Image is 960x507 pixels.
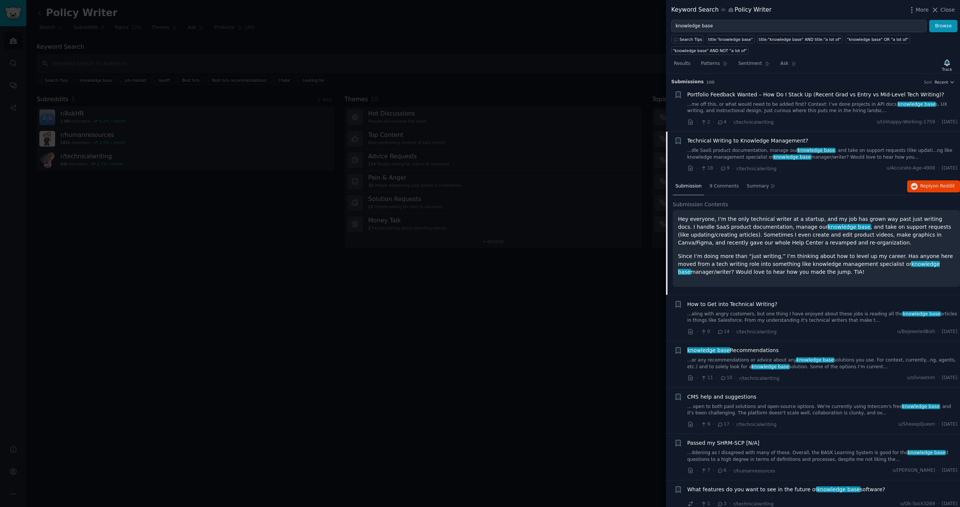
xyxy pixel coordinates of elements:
div: "knowledge base" OR "a lot of" [847,37,909,42]
span: r/technicalwriting [736,166,777,171]
a: Technical Writing to Knowledge Management? [687,137,808,145]
span: r/technicalwriting [736,329,777,334]
a: title:"knowledge base" AND title:"a lot of" [757,35,843,43]
span: 9 [700,421,710,428]
span: Recent [934,79,948,85]
span: Submission [675,183,702,190]
a: ...or any recommendations or advice about anyknowledge basesolutions you use. For context, curren... [687,357,958,370]
a: ...dle SaaS product documentation, manage ourknowledge base, and take on support requests (like u... [687,147,958,160]
span: [DATE] [942,375,957,381]
span: r/technicalwriting [733,501,774,507]
span: Results [674,60,690,67]
span: 18 [700,165,713,172]
span: · [696,165,698,172]
span: 100 [706,80,715,84]
span: · [696,420,698,428]
span: · [729,118,731,126]
span: r/technicalwriting [739,376,780,381]
span: knowledge base [687,347,730,353]
span: Patterns [701,60,720,67]
span: Search Tips [679,37,702,42]
button: Track [939,57,955,73]
a: Passed my SHRM-SCP [N/A] [687,439,760,447]
a: Patterns [698,58,730,73]
a: ...ddening as I disagreed with many of these. Overall, the BASK Learning System is good for thekn... [687,450,958,463]
span: knowledge base [816,486,860,492]
span: [DATE] [942,119,957,126]
a: What features do you want to see in the future ofknowledge basesoftware? [687,486,885,493]
button: Search Tips [671,35,704,43]
span: on Reddit [933,183,955,189]
input: Try a keyword related to your business [671,20,927,33]
span: · [732,165,733,172]
span: Summary [747,183,769,190]
span: 0 [700,328,710,335]
span: 14 [717,328,729,335]
a: ...me off this, or what would need to be added first? Context: I’ve done projects in API docs,kno... [687,101,958,114]
span: knowledge base [797,148,835,153]
span: u/oliviaemm [907,375,935,381]
button: More [908,6,929,14]
div: title:"knowledge base" AND title:"a lot of" [759,37,841,42]
button: Recent [934,79,955,85]
span: 4 [717,119,726,126]
span: More [916,6,929,14]
span: · [696,328,698,336]
span: knowledge base [901,404,940,409]
span: u/Unhappy-Working-1759 [877,119,935,126]
span: · [938,467,939,474]
a: Portfolio Feedback Wanted – How Do I Stack Up (Recent Grad vs Entry vs Mid-Level Tech Writing)? [687,91,944,99]
a: ...aling with angry customers, but one thing I have enjoyed about these jobs is reading all thekn... [687,311,958,324]
div: title:"knowledge base" [708,37,753,42]
span: · [938,328,939,335]
span: knowledge base [827,224,871,230]
span: · [713,467,714,475]
span: · [696,467,698,475]
p: Since I’m doing more than “just writing,” I’m thinking about how to level up my career. Has anyon... [678,252,955,276]
span: · [716,165,717,172]
span: u/SheeepQueen [898,421,935,428]
span: · [713,328,714,336]
span: · [735,374,736,382]
span: [DATE] [942,328,957,335]
span: · [729,467,731,475]
span: · [938,165,939,172]
span: knowledge base [907,450,946,455]
span: 7 [700,467,710,474]
span: Reply [920,183,955,190]
button: Browse [929,20,957,33]
a: knowledge baseRecommendations [687,346,779,354]
span: · [696,118,698,126]
a: Ask [778,58,799,73]
button: Close [931,6,955,14]
span: knowledge base [897,102,936,107]
span: · [713,420,714,428]
span: 2 [700,119,710,126]
a: title:"knowledge base" [706,35,754,43]
span: 9 Comments [709,183,739,190]
span: r/technicalwriting [733,120,774,125]
span: · [716,374,717,382]
span: in [721,7,725,13]
span: Submission Contents [673,201,728,208]
span: · [938,375,939,381]
span: knowledge base [796,357,834,363]
div: "knowledge base" AND NOT "a lot of" [673,48,747,53]
span: · [938,421,939,428]
span: Sentiment [738,60,762,67]
span: knowledge base [773,154,811,160]
a: Results [671,58,693,73]
span: · [938,119,939,126]
a: ... open to both paid solutions and open-source options. We're currently using Intercom's freekno... [687,403,958,417]
span: 11 [700,375,713,381]
span: 9 [720,165,729,172]
span: [DATE] [942,467,957,474]
a: CMS help and suggestions [687,393,757,401]
span: 10 [720,375,732,381]
span: 6 [717,467,726,474]
span: knowledge base [751,364,790,369]
span: Ask [780,60,789,67]
span: u/BejeweledBish [897,328,935,335]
